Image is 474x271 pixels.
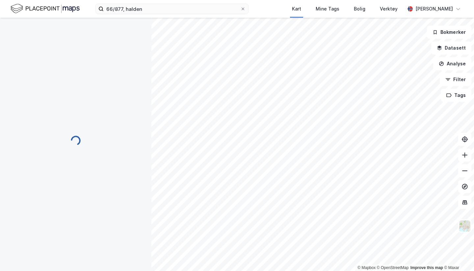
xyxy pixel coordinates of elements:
div: Kontrollprogram for chat [441,239,474,271]
a: Mapbox [357,265,376,270]
a: Improve this map [410,265,443,270]
button: Bokmerker [427,26,471,39]
img: spinner.a6d8c91a73a9ac5275cf975e30b51cfb.svg [70,135,81,146]
input: Søk på adresse, matrikkel, gårdeiere, leietakere eller personer [104,4,240,14]
img: logo.f888ab2527a4732fd821a326f86c7f29.svg [11,3,80,14]
button: Analyse [433,57,471,70]
iframe: Chat Widget [441,239,474,271]
div: Mine Tags [316,5,339,13]
button: Tags [441,89,471,102]
button: Datasett [431,41,471,55]
img: Z [459,220,471,232]
div: Verktøy [380,5,398,13]
div: Kart [292,5,301,13]
div: [PERSON_NAME] [415,5,453,13]
button: Filter [440,73,471,86]
a: OpenStreetMap [377,265,409,270]
div: Bolig [354,5,365,13]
